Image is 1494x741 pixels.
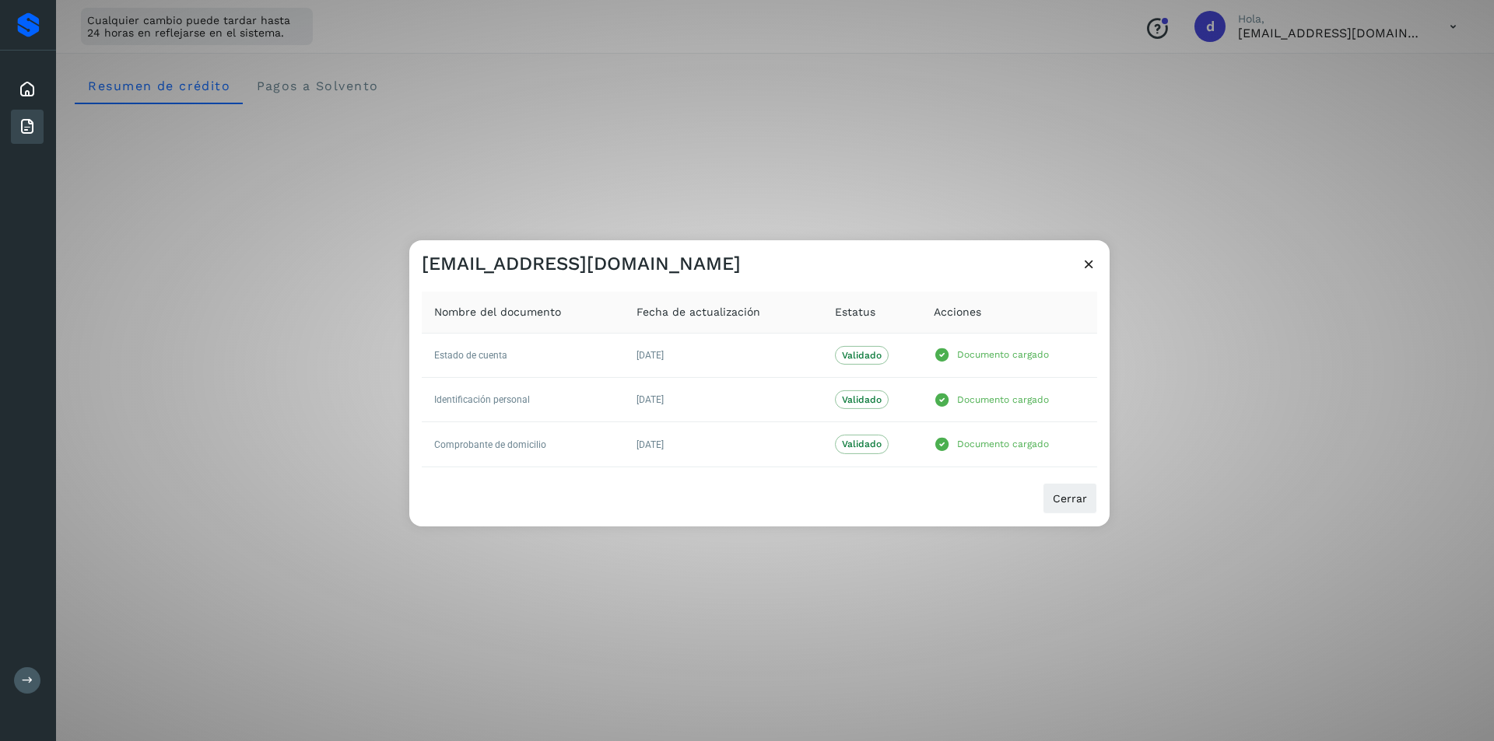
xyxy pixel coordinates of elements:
[1053,493,1087,504] span: Cerrar
[842,394,882,405] p: Validado
[957,439,1049,449] p: Documento cargado
[637,350,664,361] span: [DATE]
[422,252,741,274] h3: [EMAIL_ADDRESS][DOMAIN_NAME]
[637,394,664,405] span: [DATE]
[11,110,44,144] div: Facturas
[842,349,882,360] p: Validado
[434,350,507,361] span: Estado de cuenta
[835,303,875,320] span: Estatus
[434,303,561,320] span: Nombre del documento
[434,439,546,449] span: Comprobante de domicilio
[957,349,1049,360] p: Documento cargado
[934,303,981,320] span: Acciones
[637,303,760,320] span: Fecha de actualización
[1043,483,1097,514] button: Cerrar
[11,72,44,107] div: Inicio
[842,439,882,449] p: Validado
[957,394,1049,405] p: Documento cargado
[434,394,530,405] span: Identificación personal
[637,439,664,449] span: [DATE]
